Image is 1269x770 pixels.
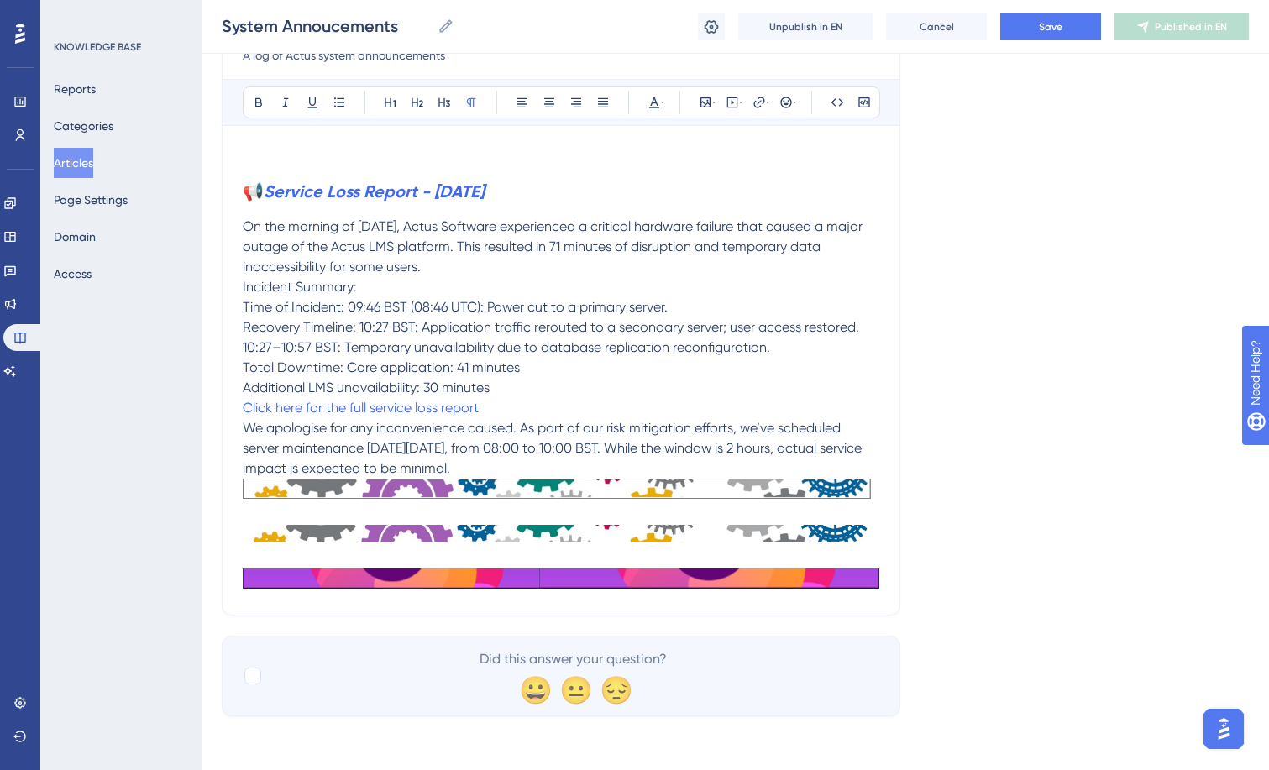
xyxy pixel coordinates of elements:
strong: Service Loss Report - [DATE] [264,181,485,202]
span: Additional LMS unavailability: 30 minutes [243,380,490,395]
button: Published in EN [1114,13,1249,40]
button: Domain [54,222,96,252]
span: 📢 [243,181,264,202]
button: Cancel [886,13,987,40]
input: Article Name [222,14,431,38]
span: Time of Incident: 09:46 BST (08:46 UTC): Power cut to a primary server. [243,299,668,315]
button: Categories [54,111,113,141]
button: Save [1000,13,1101,40]
span: Save [1039,20,1062,34]
span: Recovery Timeline: 10:27 BST: Application traffic rerouted to a secondary server; user access res... [243,319,863,355]
button: Articles [54,148,93,178]
button: Access [54,259,92,289]
button: Reports [54,74,96,104]
span: Published in EN [1155,20,1227,34]
span: On the morning of [DATE], Actus Software experienced a critical hardware failure that caused a ma... [243,218,866,275]
span: We apologise for any inconvenience caused. As part of our risk mitigation efforts, we’ve schedule... [243,420,865,476]
a: Click here for the full service loss report [243,400,479,416]
span: Total Downtime: Core application: 41 minutes [243,359,520,375]
span: Unpublish in EN [769,20,842,34]
span: Need Help? [39,4,105,24]
div: KNOWLEDGE BASE [54,40,141,54]
span: Did this answer your question? [480,649,667,669]
iframe: UserGuiding AI Assistant Launcher [1198,704,1249,754]
input: Article Description [243,45,879,65]
button: Unpublish in EN [738,13,873,40]
span: Incident Summary: [243,279,357,295]
button: Page Settings [54,185,128,215]
span: Cancel [920,20,954,34]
